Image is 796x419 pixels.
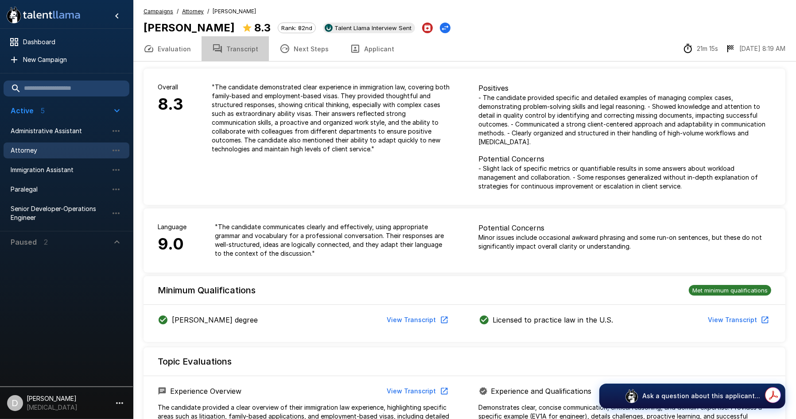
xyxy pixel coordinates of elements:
[202,36,269,61] button: Transcript
[158,92,183,117] h6: 8.3
[491,386,592,396] p: Experience and Qualifications
[331,24,415,31] span: Talent Llama Interview Sent
[479,93,772,146] p: - The candidate provided specific and detailed examples of managing complex cases, demonstrating ...
[479,154,772,164] p: Potential Concerns
[493,315,614,325] p: Licensed to practice law in the U.S.
[599,384,785,408] button: Ask a question about this applicant...
[479,223,772,233] p: Potential Concerns
[725,43,785,54] div: The date and time when the interview was completed
[697,44,718,53] p: 21m 15s
[384,312,450,328] button: View Transcript
[144,8,173,15] u: Campaigns
[683,43,718,54] div: The time between starting and completing the interview
[158,231,186,257] h6: 9.0
[158,83,183,92] p: Overall
[422,23,433,33] button: Archive Applicant
[215,223,450,258] p: " The candidate communicates clearly and effectively, using appropriate grammar and vocabulary fo...
[479,83,772,93] p: Positives
[739,44,785,53] p: [DATE] 8:19 AM
[323,23,415,33] div: View profile in UKG
[170,386,241,396] p: Experience Overview
[158,354,232,369] h6: Topic Evaluations
[269,36,339,61] button: Next Steps
[479,164,772,191] p: - Slight lack of specific metrics or quantifiable results in some answers about workload manageme...
[689,287,771,294] span: Met minimum qualifications
[182,8,204,15] u: Attorney
[158,223,186,231] p: Language
[642,392,760,400] p: Ask a question about this applicant...
[207,7,209,16] span: /
[158,283,256,297] h6: Minimum Qualifications
[625,389,639,403] img: logo_glasses@2x.png
[133,36,202,61] button: Evaluation
[177,7,179,16] span: /
[278,24,315,31] span: Rank: 82nd
[254,21,271,34] b: 8.3
[172,315,258,325] p: [PERSON_NAME] degree
[325,24,333,32] img: ukg_logo.jpeg
[212,83,450,154] p: " The candidate demonstrated clear experience in immigration law, covering both family-based and ...
[440,23,450,33] button: Change Stage
[704,383,771,400] button: View Transcript
[704,312,771,328] button: View Transcript
[144,21,235,34] b: [PERSON_NAME]
[479,233,772,251] p: Minor issues include occasional awkward phrasing and some run-on sentences, but these do not sign...
[384,383,450,400] button: View Transcript
[339,36,405,61] button: Applicant
[213,7,256,16] span: [PERSON_NAME]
